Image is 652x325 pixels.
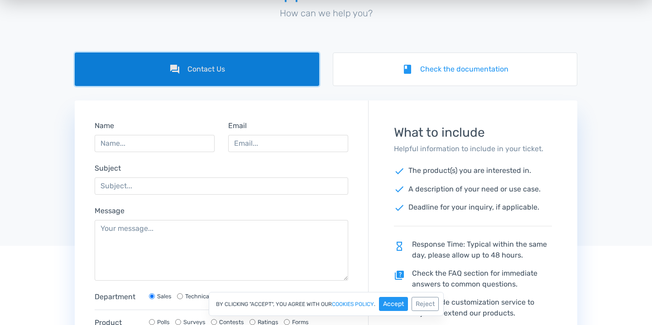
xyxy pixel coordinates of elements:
input: Subject... [95,177,348,195]
p: Check the FAQ section for immediate answers to common questions. [394,268,552,290]
label: Subject [95,163,121,174]
span: quiz [394,270,405,281]
input: Name... [95,135,215,152]
i: forum [169,64,180,75]
button: Accept [379,297,408,311]
label: Name [95,120,114,131]
span: hourglass_empty [394,241,405,252]
a: bookCheck the documentation [333,53,577,86]
input: Email... [228,135,348,152]
p: The product(s) you are interested in. [394,165,552,177]
h3: What to include [394,126,552,140]
label: Message [95,206,125,216]
p: Deadline for your inquiry, if applicable. [394,202,552,213]
span: check [394,166,405,177]
p: Response Time: Typical within the same day, please allow up to 48 hours. [394,239,552,261]
p: A description of your need or use case. [394,184,552,195]
p: Helpful information to include in your ticket. [394,143,552,154]
p: How can we help you? [75,6,577,20]
a: cookies policy [332,301,374,307]
span: check [394,202,405,213]
button: Reject [412,297,439,311]
label: Department [95,292,140,302]
label: Email [228,120,247,131]
i: book [402,64,413,75]
a: forumContact Us [75,53,319,86]
div: By clicking "Accept", you agree with our . [209,292,444,316]
span: check [394,184,405,195]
